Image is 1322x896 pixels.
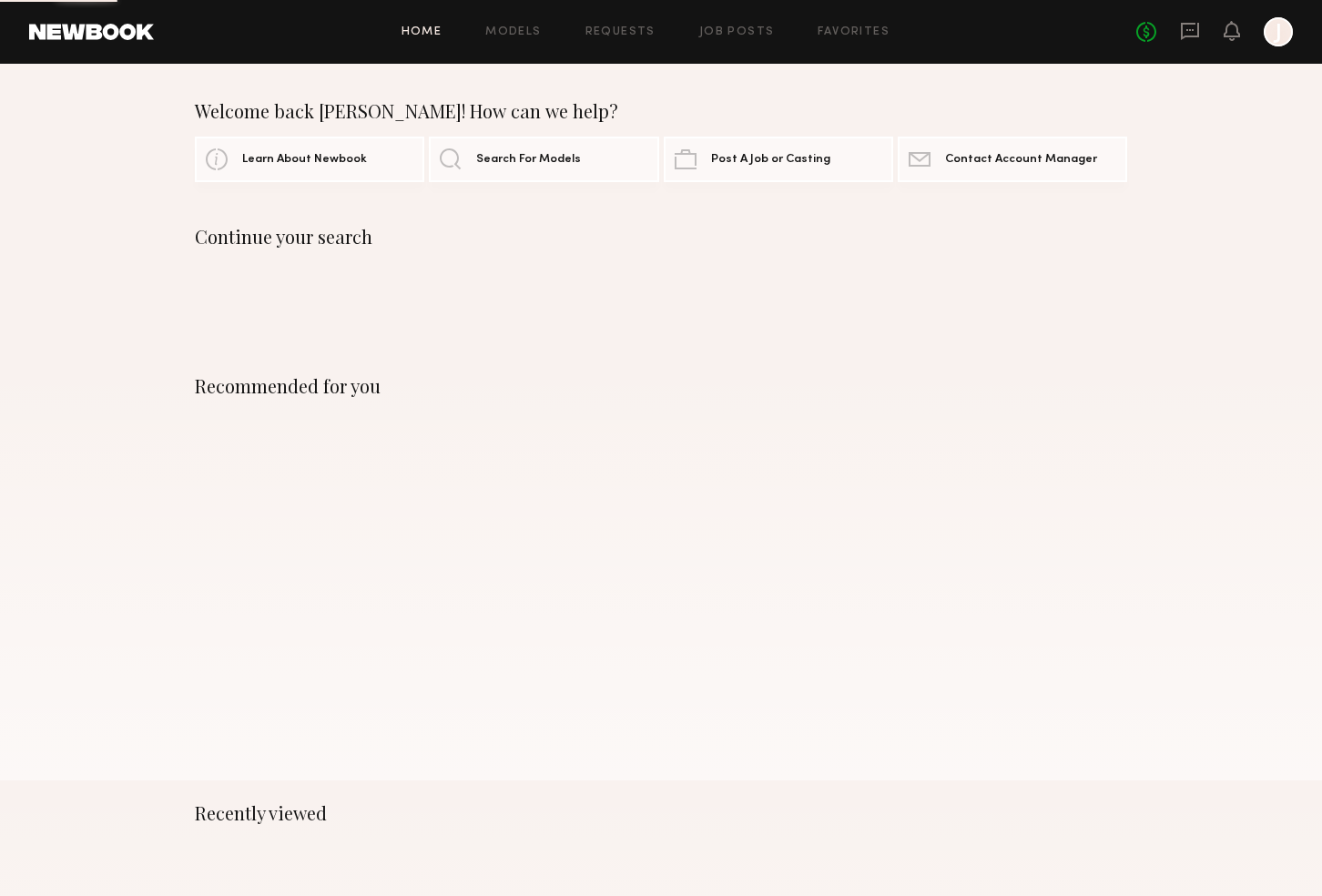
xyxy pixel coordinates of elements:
a: Job Posts [699,26,775,38]
a: Requests [585,26,656,38]
span: Learn About Newbook [242,154,367,166]
a: Learn About Newbook [195,137,424,182]
a: J [1264,17,1293,46]
a: Contact Account Manager [898,137,1127,182]
span: Search For Models [476,154,581,166]
a: Favorites [818,26,890,38]
a: Post A Job or Casting [664,137,893,182]
span: Post A Job or Casting [711,154,830,166]
div: Continue your search [195,226,1127,248]
a: Home [402,26,442,38]
a: Models [485,26,541,38]
div: Recommended for you [195,375,1127,397]
span: Contact Account Manager [945,154,1097,166]
a: Search For Models [429,137,658,182]
div: Welcome back [PERSON_NAME]! How can we help? [195,100,1127,122]
div: Recently viewed [195,802,1127,824]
